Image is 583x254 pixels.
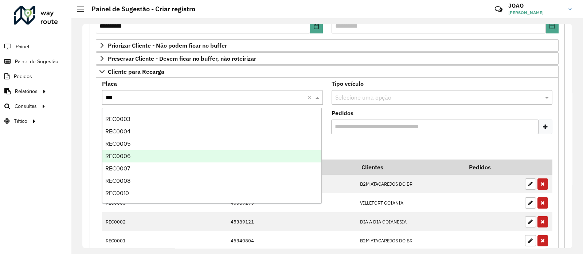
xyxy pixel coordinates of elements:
[15,88,38,95] span: Relatórios
[356,160,464,175] th: Clientes
[308,93,314,102] span: Clear all
[105,128,130,134] span: REC0004
[105,141,130,147] span: REC0005
[15,102,37,110] span: Consultas
[332,109,353,117] label: Pedidos
[96,52,559,65] a: Preservar Cliente - Devem ficar no buffer, não roteirizar
[105,116,130,122] span: REC0003
[102,212,151,231] td: REC0002
[108,43,227,48] span: Priorizar Cliente - Não podem ficar no buffer
[108,69,164,74] span: Cliente para Recarga
[105,178,130,184] span: REC0008
[15,58,58,65] span: Painel de Sugestão
[105,190,129,196] span: REC0010
[356,193,464,212] td: VILLEFORT GOIANIA
[105,153,130,159] span: REC0006
[108,56,256,61] span: Preservar Cliente - Devem ficar no buffer, não roteirizar
[508,9,563,16] span: [PERSON_NAME]
[96,39,559,52] a: Priorizar Cliente - Não podem ficar no buffer
[508,2,563,9] h3: JOAO
[102,79,117,88] label: Placa
[227,231,356,250] td: 45340804
[227,212,356,231] td: 45389121
[84,5,195,13] h2: Painel de Sugestão - Criar registro
[14,117,27,125] span: Tático
[356,175,464,194] td: B2M ATACAREJOS DO BR
[332,79,364,88] label: Tipo veículo
[105,165,130,172] span: REC0007
[464,160,521,175] th: Pedidos
[16,43,29,51] span: Painel
[356,212,464,231] td: DIA A DIA GOIANESIA
[102,231,151,250] td: REC0001
[102,108,322,203] ng-dropdown-panel: Options list
[546,19,559,33] button: Choose Date
[14,73,32,80] span: Pedidos
[491,1,506,17] a: Contato Rápido
[96,65,559,78] a: Cliente para Recarga
[356,231,464,250] td: B2M ATACAREJOS DO BR
[310,19,323,33] button: Choose Date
